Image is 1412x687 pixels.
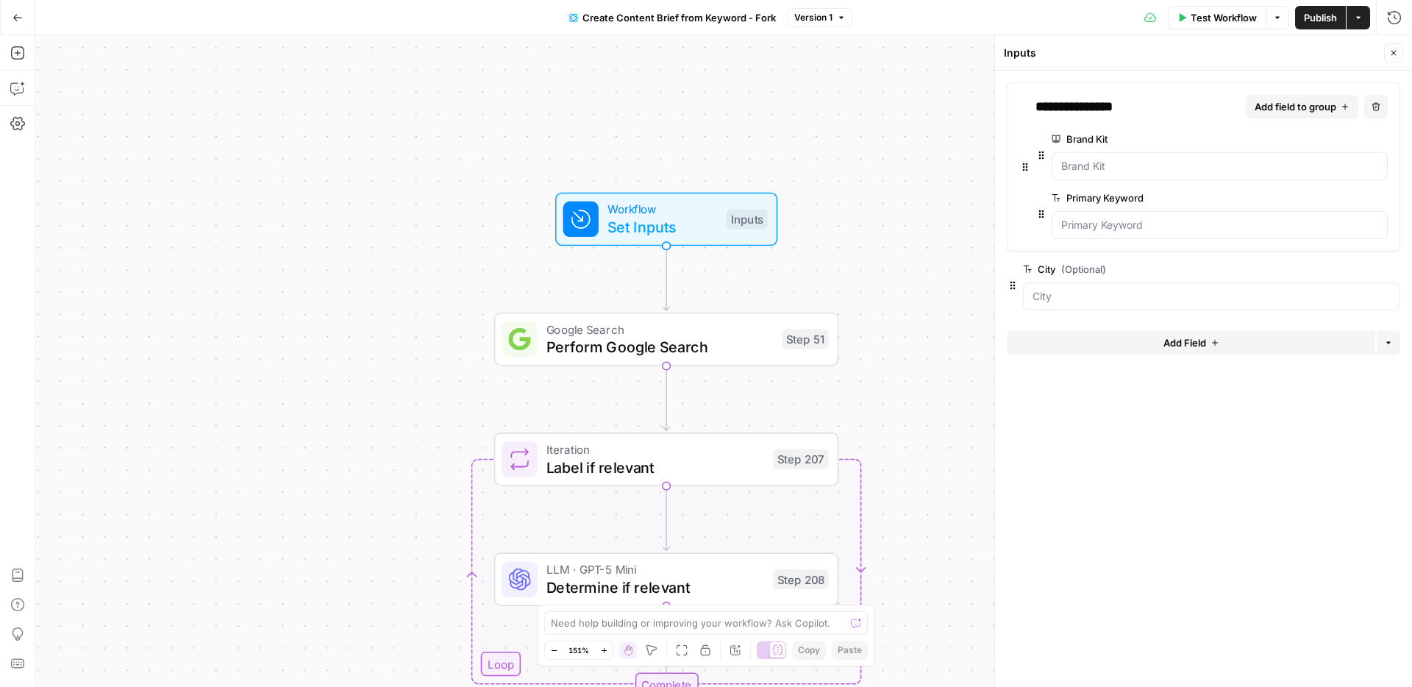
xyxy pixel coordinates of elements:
span: Label if relevant [546,456,764,478]
span: 151% [568,644,589,656]
button: Version 1 [788,8,852,27]
span: Paste [838,644,862,657]
button: Paste [832,641,868,660]
span: (Optional) [1061,262,1106,277]
span: Workflow [607,200,718,218]
span: Set Inputs [607,216,718,238]
div: Step 207 [773,449,829,469]
input: City [1033,289,1391,304]
span: Test Workflow [1191,10,1257,25]
span: Google Search [546,320,773,338]
div: Google SearchPerform Google SearchStep 51 [494,313,839,366]
div: Inputs [727,209,768,229]
div: LLM · GPT-5 MiniDetermine if relevantStep 208 [494,552,839,606]
g: Edge from start to step_51 [663,246,670,310]
div: WorkflowSet InputsInputs [494,193,839,246]
label: Primary Keyword [1052,191,1305,205]
span: Add field to group [1255,99,1336,114]
input: Primary Keyword [1061,218,1378,232]
span: Perform Google Search [546,336,773,358]
span: Publish [1304,10,1337,25]
input: Brand Kit [1061,159,1378,174]
button: Test Workflow [1168,6,1266,29]
span: Determine if relevant [546,576,764,598]
label: Brand Kit [1052,132,1305,146]
div: Step 208 [773,569,829,589]
g: Edge from step_51 to step_207 [663,366,670,430]
button: Add Field [1007,331,1375,355]
button: Publish [1295,6,1346,29]
label: City [1023,262,1317,277]
button: Copy [792,641,826,660]
g: Edge from step_207 to step_208 [663,486,670,551]
div: Step 51 [782,330,828,349]
span: LLM · GPT-5 Mini [546,560,764,578]
span: Version 1 [794,11,832,24]
span: Add Field [1163,335,1206,350]
button: Add field to group [1246,95,1358,118]
span: Create Content Brief from Keyword - Fork [582,10,776,25]
button: Create Content Brief from Keyword - Fork [560,6,785,29]
span: Iteration [546,441,764,458]
div: LoopIterationLabel if relevantStep 207 [494,433,839,486]
span: Copy [798,644,820,657]
div: Inputs [1004,46,1380,60]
